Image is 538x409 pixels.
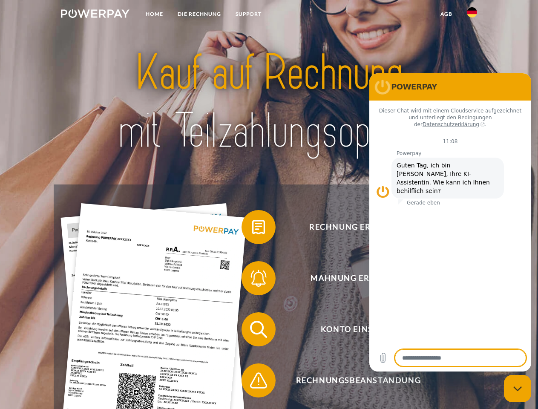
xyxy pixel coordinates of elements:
a: agb [433,6,460,22]
iframe: Messaging-Fenster [369,73,531,372]
img: qb_bill.svg [248,216,269,238]
button: Rechnung erhalten? [242,210,463,244]
button: Rechnungsbeanstandung [242,363,463,397]
a: Home [138,6,170,22]
span: Rechnung erhalten? [254,210,463,244]
img: qb_bell.svg [248,268,269,289]
span: Konto einsehen [254,312,463,346]
button: Konto einsehen [242,312,463,346]
img: title-powerpay_de.svg [81,41,457,163]
a: SUPPORT [228,6,269,22]
span: Rechnungsbeanstandung [254,363,463,397]
img: logo-powerpay-white.svg [61,9,129,18]
button: Mahnung erhalten? [242,261,463,295]
iframe: Schaltfläche zum Öffnen des Messaging-Fensters; Konversation läuft [504,375,531,402]
span: Mahnung erhalten? [254,261,463,295]
img: qb_search.svg [248,319,269,340]
img: qb_warning.svg [248,370,269,391]
a: DIE RECHNUNG [170,6,228,22]
img: de [467,7,477,17]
